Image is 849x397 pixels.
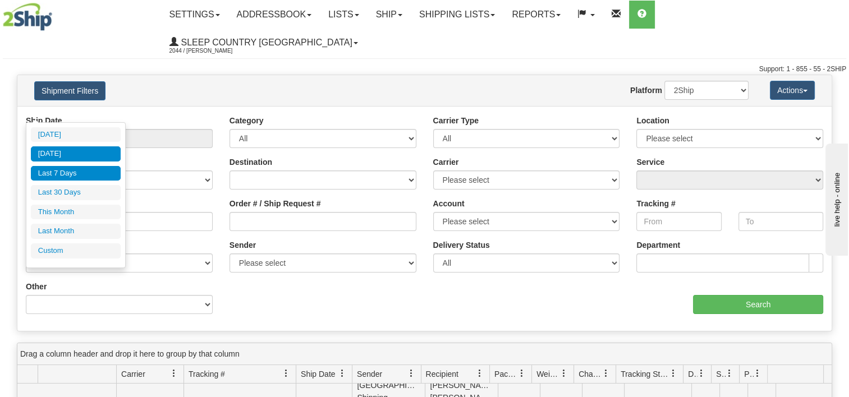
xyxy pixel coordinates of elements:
label: Destination [230,156,272,168]
a: Tracking Status filter column settings [664,364,683,383]
label: Account [433,198,465,209]
li: [DATE] [31,146,121,161]
label: Other [26,281,47,292]
span: Shipment Issues [716,368,726,380]
label: Platform [630,85,662,96]
button: Shipment Filters [34,81,105,100]
div: Support: 1 - 855 - 55 - 2SHIP [3,64,846,74]
label: Carrier [433,156,459,168]
label: Sender [230,239,256,251]
a: Shipment Issues filter column settings [720,364,739,383]
input: Search [693,295,823,314]
span: Tracking # [189,368,225,380]
li: Custom [31,243,121,258]
a: Addressbook [228,1,320,29]
li: This Month [31,205,121,220]
label: Carrier Type [433,115,479,126]
label: Department [636,239,680,251]
a: Shipping lists [411,1,503,29]
a: Sender filter column settings [402,364,421,383]
span: Ship Date [301,368,335,380]
a: Delivery Status filter column settings [692,364,711,383]
a: Ship [368,1,411,29]
div: grid grouping header [17,343,832,365]
label: Category [230,115,264,126]
label: Tracking # [636,198,675,209]
a: Sleep Country [GEOGRAPHIC_DATA] 2044 / [PERSON_NAME] [161,29,366,57]
span: 2044 / [PERSON_NAME] [169,45,254,57]
a: Ship Date filter column settings [333,364,352,383]
a: Recipient filter column settings [470,364,489,383]
span: Packages [494,368,518,380]
a: Carrier filter column settings [164,364,183,383]
a: Reports [503,1,569,29]
input: From [636,212,721,231]
span: Sleep Country [GEOGRAPHIC_DATA] [178,38,352,47]
li: Last 7 Days [31,166,121,181]
li: [DATE] [31,127,121,142]
a: Settings [161,1,228,29]
li: Last 30 Days [31,185,121,200]
li: Last Month [31,224,121,239]
a: Pickup Status filter column settings [748,364,767,383]
label: Delivery Status [433,239,490,251]
span: Carrier [121,368,145,380]
label: Location [636,115,669,126]
label: Service [636,156,664,168]
a: Charge filter column settings [596,364,616,383]
label: Order # / Ship Request # [230,198,321,209]
span: Pickup Status [744,368,754,380]
a: Weight filter column settings [554,364,573,383]
a: Lists [320,1,367,29]
span: Weight [536,368,560,380]
div: live help - online [8,10,104,18]
input: To [738,212,823,231]
a: Tracking # filter column settings [277,364,296,383]
span: Sender [357,368,382,380]
span: Recipient [426,368,458,380]
iframe: chat widget [823,141,848,256]
span: Tracking Status [621,368,669,380]
a: Packages filter column settings [512,364,531,383]
span: Delivery Status [688,368,697,380]
button: Actions [770,81,815,100]
label: Ship Date [26,115,62,126]
img: logo2044.jpg [3,3,52,31]
span: Charge [579,368,602,380]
